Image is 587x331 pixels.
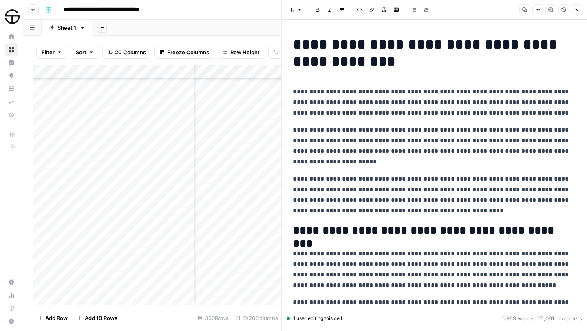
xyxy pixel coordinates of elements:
div: 350 Rows [194,311,232,324]
a: Insights [5,56,18,69]
span: Row Height [230,48,260,56]
span: Filter [42,48,55,56]
span: 20 Columns [115,48,146,56]
img: SimpleTire Logo [5,9,20,24]
a: Syncs [5,95,18,108]
span: Sort [76,48,86,56]
button: Freeze Columns [154,46,214,59]
div: 1,963 words | 15,061 characters [503,314,582,322]
a: Usage [5,289,18,302]
a: Home [5,30,18,43]
a: Settings [5,276,18,289]
a: Data Library [5,108,18,121]
span: Freeze Columns [167,48,209,56]
span: Add Row [45,314,68,322]
a: Browse [5,43,18,56]
button: Filter [36,46,67,59]
a: Learning Hub [5,302,18,315]
a: Your Data [5,82,18,95]
button: Workspace: SimpleTire [5,7,18,27]
a: Opportunities [5,69,18,82]
a: Sheet 1 [42,20,92,36]
button: Add 10 Rows [73,311,122,324]
div: Sheet 1 [57,24,76,32]
button: Add Row [33,311,73,324]
button: 20 Columns [102,46,151,59]
div: 1 user editing this cell [287,315,342,322]
button: Undo [268,46,300,59]
div: 11/20 Columns [232,311,281,324]
button: Sort [71,46,99,59]
button: Row Height [218,46,265,59]
span: Add 10 Rows [85,314,117,322]
button: Help + Support [5,315,18,328]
